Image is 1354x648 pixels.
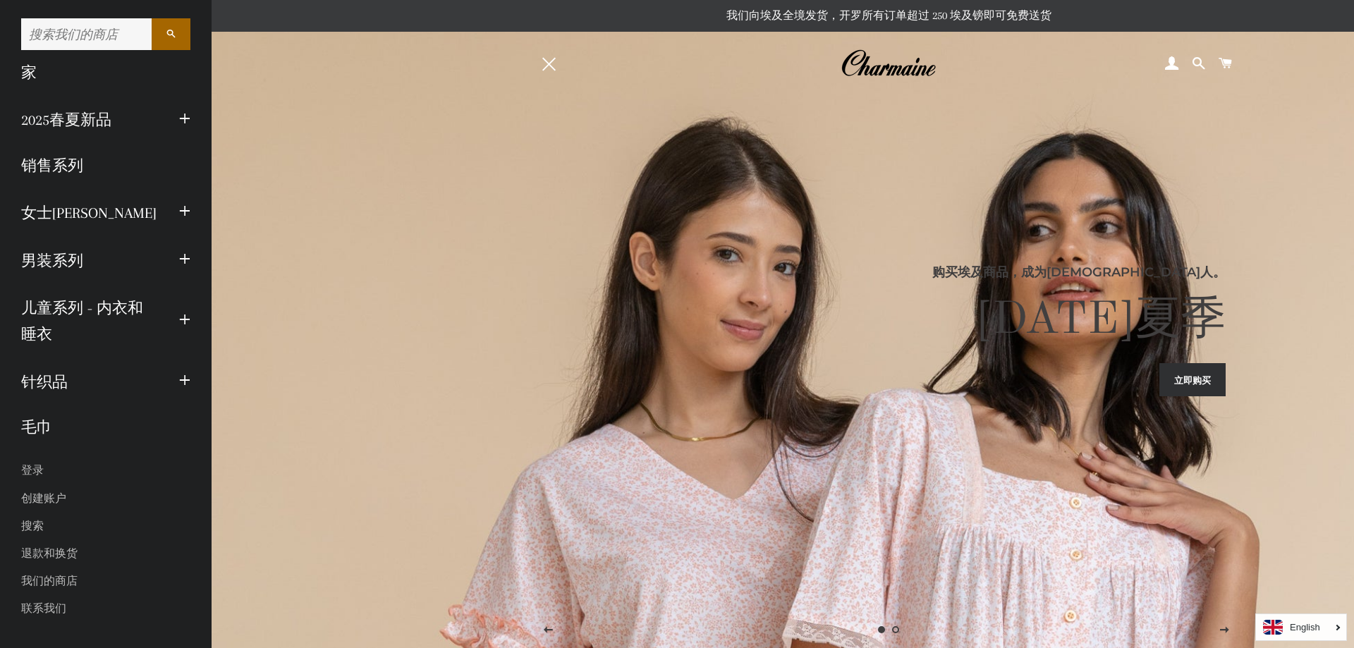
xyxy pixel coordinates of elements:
[21,64,37,81] font: 家
[21,374,68,391] font: 针织品
[874,623,889,637] a: 幻灯片 1，当前
[1207,613,1243,648] button: 下一张幻灯片
[11,143,201,188] a: 销售系列
[11,357,169,405] a: 针织品
[11,513,201,540] a: 搜索
[21,157,83,174] font: 销售系列
[1159,363,1226,396] a: 立即购买
[841,48,936,79] img: 夏曼埃及
[21,111,111,128] font: 2025春夏新品
[889,623,903,637] a: 加载幻灯片 2
[21,575,78,587] font: 我们的商店
[11,485,201,513] a: 创建账户
[11,540,201,568] a: 退款和换货
[932,264,1226,280] font: 购买埃及商品，成为[DEMOGRAPHIC_DATA]人。
[11,283,169,357] a: 儿童系列 - 内衣和睡衣
[11,595,201,623] a: 联系我们
[21,18,152,50] input: 搜索我们的商店
[21,252,83,269] font: 男装系列
[21,602,66,615] font: 联系我们
[1174,374,1211,386] font: 立即购买
[21,204,157,221] font: 女士[PERSON_NAME]
[11,405,201,450] a: 毛巾
[11,568,201,595] a: 我们的商店
[11,95,169,142] a: 2025春夏新品
[726,9,1051,22] font: 我们向埃及全境发货，开罗所有订单超过 250 埃及镑即可免费送货
[21,419,52,436] font: 毛巾
[975,298,1226,343] font: [DATE]夏季
[531,613,566,648] button: 上一张幻灯片
[11,50,201,95] a: 家
[21,492,66,505] font: 创建账户
[11,236,169,283] a: 男装系列
[1290,623,1320,632] i: English
[11,457,201,484] a: 登录
[1263,620,1339,635] a: English
[21,547,78,560] font: 退款和换货
[21,464,44,477] font: 登录
[11,188,169,236] a: 女士[PERSON_NAME]
[21,300,143,343] font: 儿童系列 - 内衣和睡衣
[21,520,44,532] font: 搜索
